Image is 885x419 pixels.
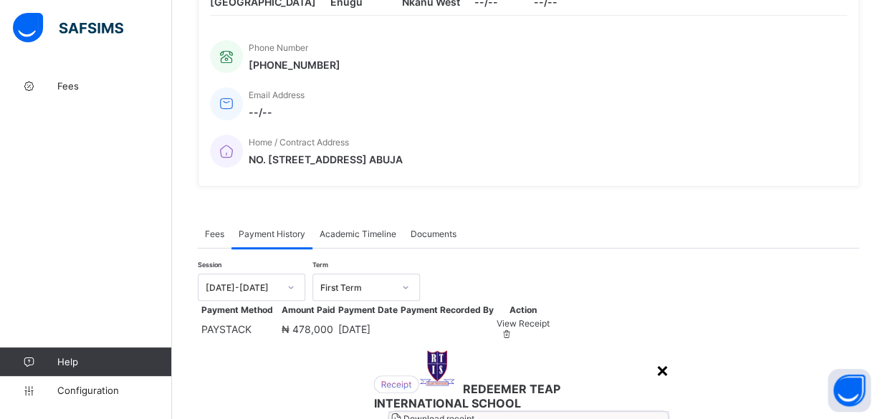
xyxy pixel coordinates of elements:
span: Payment History [239,228,305,239]
div: Online payments cannot be deleted [500,329,550,339]
button: Open asap [828,369,871,412]
span: --/-- [249,106,305,118]
span: Email Address [249,90,305,100]
span: Documents [411,228,456,239]
span: Configuration [57,385,171,396]
th: Payment Date [338,304,398,316]
span: NO. [STREET_ADDRESS] ABUJA [249,153,403,165]
span: Session [198,261,221,269]
span: Academic Timeline [320,228,396,239]
span: Phone Number [249,42,308,53]
span: [PHONE_NUMBER] [249,59,340,71]
span: Help [57,356,171,367]
th: Payment Recorded By [400,304,494,316]
img: safsims [13,13,123,43]
th: Action [496,304,550,316]
th: Payment Method [201,304,274,316]
span: Home / Contract Address [249,137,349,148]
span: REDEEMER TEAP INTERNATIONAL SCHOOL [373,382,560,410]
span: Fees [57,80,172,92]
img: REDEEMER TEAP INTERNATIONAL SCHOOL [419,350,455,386]
div: First Term [320,282,393,293]
span: Term [312,261,328,269]
span: PAYSTACK [201,323,252,335]
span: ₦ 478,000 [282,323,333,335]
div: [DATE]-[DATE] [206,282,279,293]
span: View Receipt [497,318,550,329]
div: × [656,357,669,382]
span: Fees [205,228,224,239]
span: [DATE] [338,323,370,335]
th: Amount Paid [281,304,336,316]
img: receipt.26f346b57495a98c98ef9b0bc63aa4d8.svg [373,375,419,393]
